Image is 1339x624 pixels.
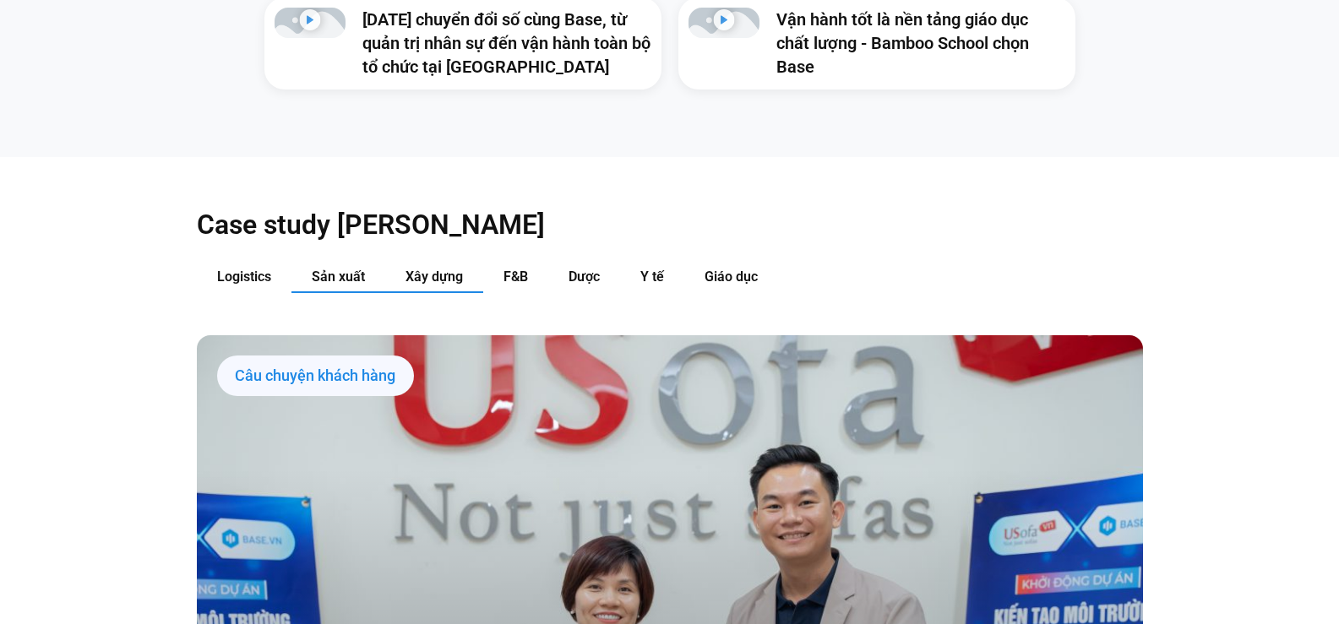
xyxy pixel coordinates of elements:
span: F&B [503,269,528,285]
span: Logistics [217,269,271,285]
span: Giáo dục [705,269,758,285]
h2: Case study [PERSON_NAME] [197,208,1143,241]
div: Phát video [299,9,320,36]
a: [DATE] chuyển đổi số cùng Base, từ quản trị nhân sự đến vận hành toàn bộ tổ chức tại [GEOGRAPHIC_... [362,9,650,77]
span: Xây dựng [406,269,463,285]
div: Câu chuyện khách hàng [217,355,414,396]
span: Dược [569,269,600,285]
div: Phát video [713,9,734,36]
span: Sản xuất [312,269,365,285]
span: Y tế [640,269,664,285]
a: Vận hành tốt là nền tảng giáo dục chất lượng - Bamboo School chọn Base [776,9,1029,77]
